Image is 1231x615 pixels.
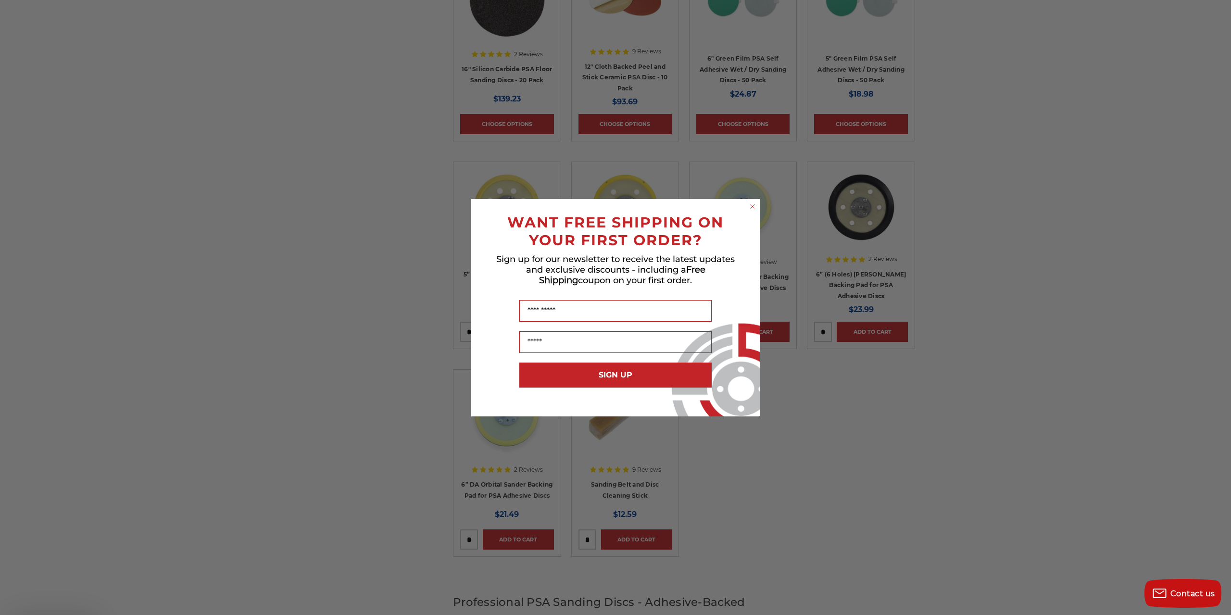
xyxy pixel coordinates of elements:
span: WANT FREE SHIPPING ON YOUR FIRST ORDER? [507,213,724,249]
span: Sign up for our newsletter to receive the latest updates and exclusive discounts - including a co... [496,254,735,286]
button: Close dialog [748,201,757,211]
button: SIGN UP [519,363,712,388]
button: Contact us [1144,579,1221,608]
input: Email [519,331,712,353]
span: Free Shipping [539,264,705,286]
span: Contact us [1170,589,1215,598]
